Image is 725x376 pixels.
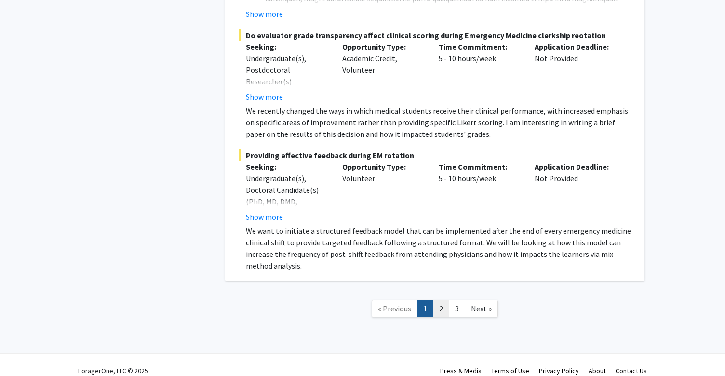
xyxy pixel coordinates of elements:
[439,161,521,173] p: Time Commitment:
[440,366,482,375] a: Press & Media
[431,41,528,103] div: 5 - 10 hours/week
[471,304,492,313] span: Next »
[246,53,328,122] div: Undergraduate(s), Postdoctoral Researcher(s) / Research Staff, Medical Resident(s) / Medical Fell...
[7,333,41,369] iframe: Chat
[239,149,631,161] span: Providing effective feedback during EM rotation
[465,300,498,317] a: Next
[246,41,328,53] p: Seeking:
[535,41,617,53] p: Application Deadline:
[491,366,529,375] a: Terms of Use
[246,211,283,223] button: Show more
[527,161,624,223] div: Not Provided
[246,225,631,271] p: We want to initiate a structured feedback model that can be implemented after the end of every em...
[527,41,624,103] div: Not Provided
[225,291,644,330] nav: Page navigation
[433,300,449,317] a: 2
[335,161,431,223] div: Volunteer
[439,41,521,53] p: Time Commitment:
[539,366,579,375] a: Privacy Policy
[246,8,283,20] button: Show more
[616,366,647,375] a: Contact Us
[431,161,528,223] div: 5 - 10 hours/week
[335,41,431,103] div: Academic Credit, Volunteer
[378,304,411,313] span: « Previous
[246,161,328,173] p: Seeking:
[589,366,606,375] a: About
[246,91,283,103] button: Show more
[246,105,631,140] p: We recently changed the ways in which medical students receive their clinical performance, with i...
[342,41,424,53] p: Opportunity Type:
[417,300,433,317] a: 1
[239,29,631,41] span: Do evaluator grade transparency affect clinical scoring during Emergency Medicine clerkship reota...
[372,300,417,317] a: Previous Page
[449,300,465,317] a: 3
[342,161,424,173] p: Opportunity Type:
[246,173,328,277] div: Undergraduate(s), Doctoral Candidate(s) (PhD, MD, DMD, PharmD, etc.), Postdoctoral Researcher(s) ...
[535,161,617,173] p: Application Deadline:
